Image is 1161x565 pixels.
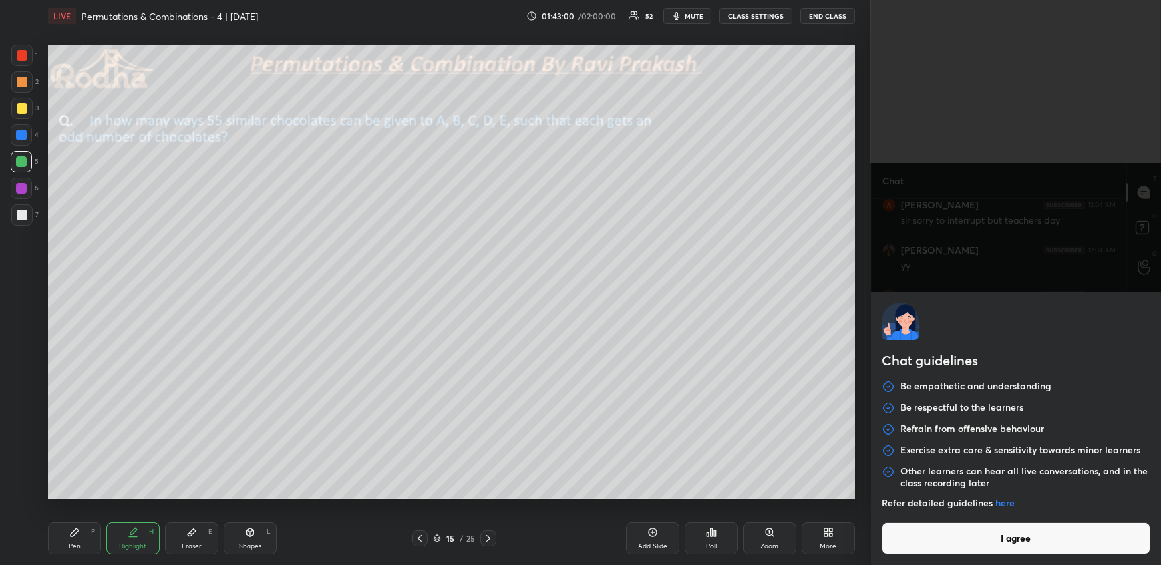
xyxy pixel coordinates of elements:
button: I agree [882,522,1150,554]
div: 3 [11,98,39,119]
div: Add Slide [638,543,667,550]
p: Be empathetic and understanding [900,380,1051,393]
h2: Chat guidelines [882,351,1150,373]
h4: Permutations & Combinations - 4 | [DATE] [81,10,258,23]
div: 7 [11,204,39,226]
p: Be respectful to the learners [900,401,1023,415]
div: L [267,528,271,535]
div: 1 [11,45,38,66]
div: LIVE [48,8,76,24]
div: 2 [11,71,39,93]
div: P [91,528,95,535]
p: Exercise extra care & sensitivity towards minor learners [900,444,1140,457]
div: 15 [444,534,457,542]
div: 6 [11,178,39,199]
div: Zoom [760,543,778,550]
button: END CLASS [800,8,855,24]
div: 4 [11,124,39,146]
p: Other learners can hear all live conversations, and in the class recording later [900,465,1150,489]
button: CLASS SETTINGS [719,8,792,24]
a: here [995,496,1015,509]
span: mute [685,11,703,21]
div: Eraser [182,543,202,550]
div: 5 [11,151,39,172]
button: mute [663,8,711,24]
div: Highlight [119,543,146,550]
div: / [460,534,464,542]
div: 25 [466,532,475,544]
div: Shapes [239,543,261,550]
div: More [820,543,836,550]
div: H [149,528,154,535]
p: Refer detailed guidelines [882,497,1150,509]
div: Poll [706,543,717,550]
div: Pen [69,543,81,550]
div: 52 [645,13,653,19]
p: Refrain from offensive behaviour [900,423,1044,436]
div: E [208,528,212,535]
